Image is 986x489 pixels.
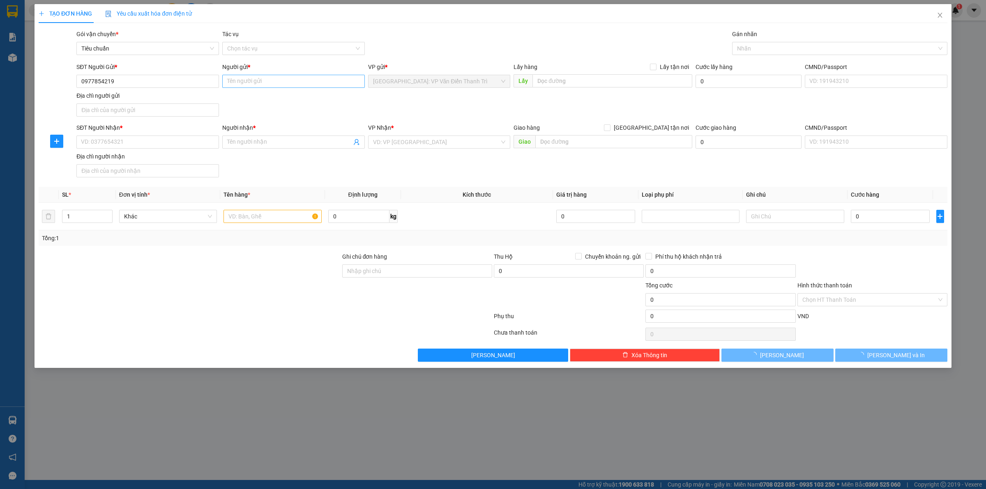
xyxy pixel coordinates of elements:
div: Địa chỉ người gửi [76,91,219,100]
span: [PERSON_NAME] [471,351,515,360]
span: Tiêu chuẩn [81,42,214,55]
div: SĐT Người Nhận [76,123,219,132]
input: Dọc đường [535,135,692,148]
th: Ghi chú [743,187,847,203]
button: [PERSON_NAME] [721,349,834,362]
label: Cước giao hàng [696,124,736,131]
span: TẠO ĐƠN HÀNG [39,10,92,17]
span: loading [751,352,760,358]
div: Phụ thu [493,312,645,326]
span: Khác [124,210,212,223]
div: Chưa thanh toán [493,328,645,342]
span: Giá trị hàng [556,191,587,198]
span: [PERSON_NAME] và In [867,351,925,360]
div: VP gửi [368,62,511,71]
span: Phí thu hộ khách nhận trả [652,252,725,261]
span: Thu Hộ [494,253,513,260]
button: delete [42,210,55,223]
span: Lấy hàng [514,64,537,70]
button: plus [936,210,944,223]
th: Loại phụ phí [638,187,743,203]
span: Đơn vị tính [119,191,150,198]
span: Tổng cước [645,282,673,289]
span: VND [797,313,809,319]
input: VD: Bàn, Ghế [223,210,321,223]
span: close [937,12,943,18]
span: Hà Nội: VP Văn Điển Thanh Trì [373,75,506,87]
span: plus [39,11,44,16]
input: 0 [556,210,635,223]
span: Yêu cầu xuất hóa đơn điện tử [105,10,192,17]
input: Cước lấy hàng [696,75,802,88]
label: Ghi chú đơn hàng [342,253,387,260]
span: Xóa Thông tin [631,351,667,360]
input: Địa chỉ của người nhận [76,164,219,177]
span: Định lượng [348,191,378,198]
button: [PERSON_NAME] và In [835,349,947,362]
input: Cước giao hàng [696,135,802,149]
span: Gói vận chuyển [76,31,118,37]
input: Ghi Chú [746,210,844,223]
label: Cước lấy hàng [696,64,733,70]
div: SĐT Người Gửi [76,62,219,71]
img: icon [105,11,112,17]
label: Tác vụ [222,31,239,37]
span: [GEOGRAPHIC_DATA] tận nơi [610,123,692,132]
span: Tên hàng [223,191,250,198]
div: Người gửi [222,62,365,71]
span: plus [937,213,944,220]
button: deleteXóa Thông tin [570,349,720,362]
button: plus [50,135,63,148]
label: Hình thức thanh toán [797,282,852,289]
span: VP Nhận [368,124,391,131]
span: Kích thước [463,191,491,198]
span: Giao hàng [514,124,540,131]
input: Dọc đường [532,74,692,87]
div: CMND/Passport [805,62,947,71]
div: Người nhận [222,123,365,132]
span: Cước hàng [851,191,879,198]
input: Địa chỉ của người gửi [76,103,219,117]
label: Gán nhãn [732,31,757,37]
input: Ghi chú đơn hàng [342,264,492,278]
span: Giao [514,135,535,148]
div: CMND/Passport [805,123,947,132]
span: plus [51,138,63,145]
span: SL [62,191,69,198]
div: Tổng: 1 [42,234,380,243]
button: Close [928,4,951,27]
span: Lấy tận nơi [657,62,692,71]
span: user-add [353,139,360,145]
span: Lấy [514,74,532,87]
span: Chuyển khoản ng. gửi [582,252,644,261]
span: kg [389,210,398,223]
div: Địa chỉ người nhận [76,152,219,161]
span: loading [858,352,867,358]
span: delete [622,352,628,358]
button: [PERSON_NAME] [418,349,568,362]
span: [PERSON_NAME] [760,351,804,360]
